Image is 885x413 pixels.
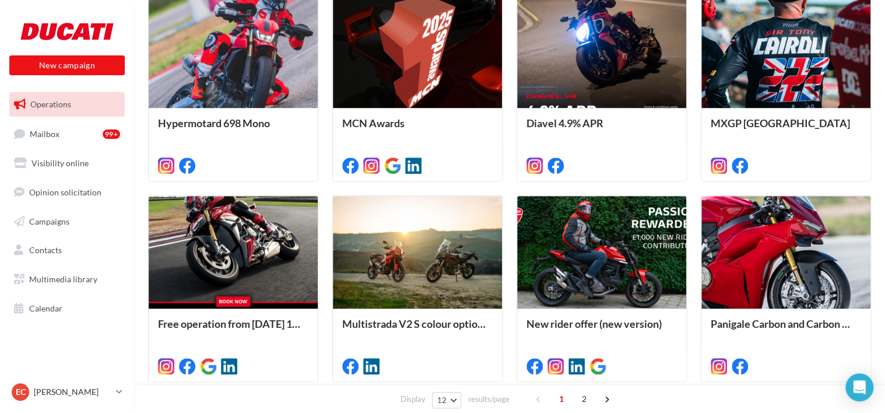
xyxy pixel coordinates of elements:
span: Multimedia library [29,274,97,284]
a: Mailbox99+ [7,121,127,146]
a: Operations [7,92,127,117]
button: New campaign [9,55,125,75]
span: Display [401,394,426,405]
span: EC [16,386,26,398]
span: Contacts [29,245,62,255]
div: Hypermotard 698 Mono [158,117,308,141]
span: Visibility online [31,158,89,168]
div: MXGP [GEOGRAPHIC_DATA] [711,117,861,141]
a: Visibility online [7,151,127,176]
span: 1 [552,390,571,408]
div: 99+ [103,129,120,139]
button: 12 [432,392,462,408]
a: Calendar [7,296,127,321]
div: Panigale Carbon and Carbon Pro trims [711,318,861,341]
span: 12 [437,395,447,405]
p: [PERSON_NAME] [34,386,111,398]
a: Opinion solicitation [7,180,127,205]
span: Operations [30,99,71,109]
span: 2 [575,390,593,408]
div: Diavel 4.9% APR [526,117,677,141]
div: Multistrada V2 S colour options [342,318,493,341]
a: Multimedia library [7,267,127,292]
span: Mailbox [30,128,59,138]
span: Campaigns [29,216,69,226]
span: results/page [468,394,509,405]
div: Free operation from [DATE] 14:42 [158,318,308,341]
a: Contacts [7,238,127,262]
span: Opinion solicitation [29,187,101,197]
div: New rider offer (new version) [526,318,677,341]
span: Calendar [29,303,62,313]
a: EC [PERSON_NAME] [9,381,125,403]
div: MCN Awards [342,117,493,141]
a: Campaigns [7,209,127,234]
div: Open Intercom Messenger [845,373,873,401]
